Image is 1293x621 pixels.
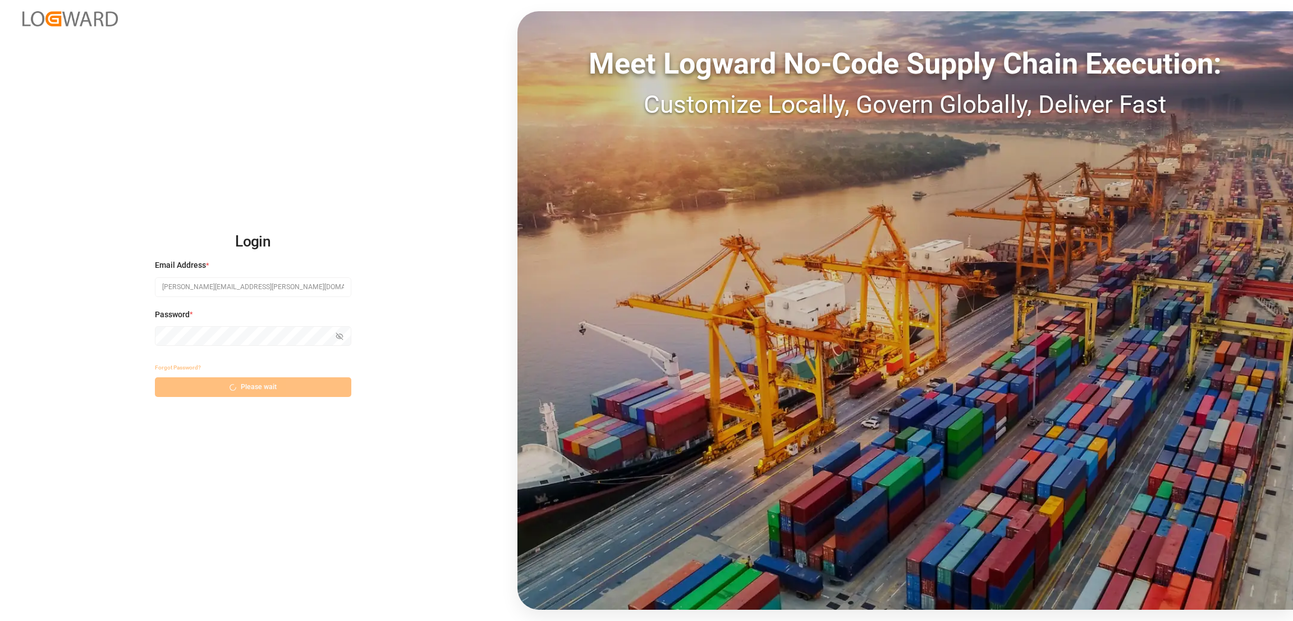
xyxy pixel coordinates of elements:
span: Email Address [155,259,206,271]
div: Meet Logward No-Code Supply Chain Execution: [517,42,1293,86]
h2: Login [155,224,351,260]
input: Enter your email [155,277,351,297]
span: Password [155,309,190,321]
img: Logward_new_orange.png [22,11,118,26]
div: Customize Locally, Govern Globally, Deliver Fast [517,86,1293,123]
